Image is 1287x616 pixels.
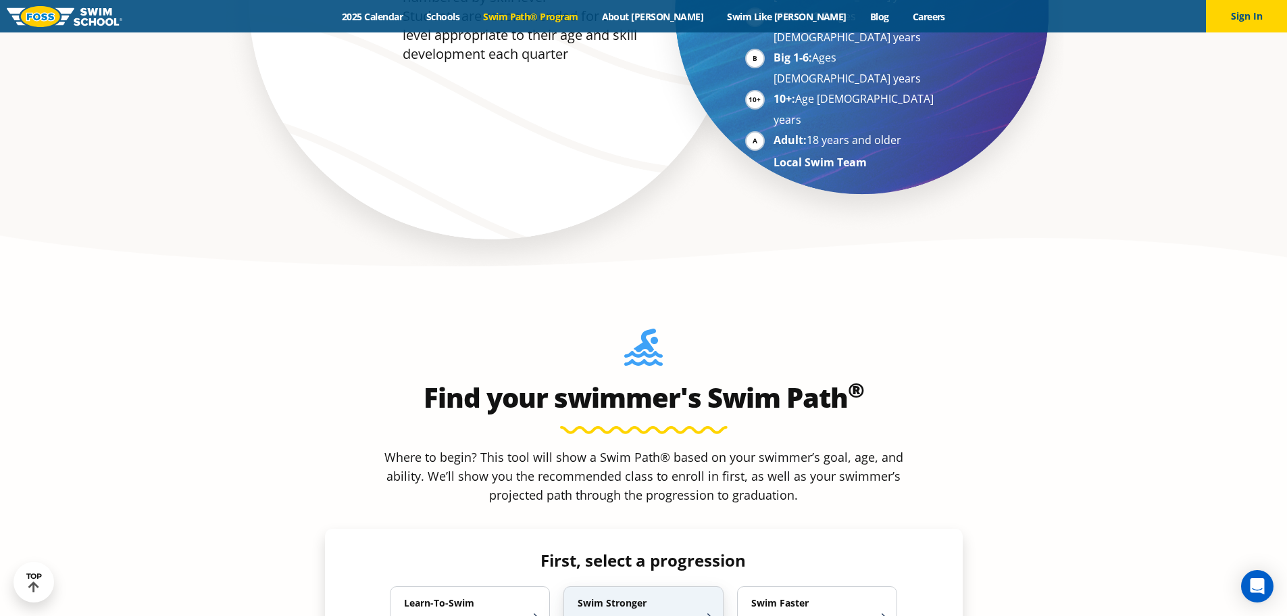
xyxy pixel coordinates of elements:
div: TOP [26,572,42,593]
a: Swim Like [PERSON_NAME] [715,10,859,23]
h2: Find your swimmer's Swim Path [325,381,963,414]
a: Swim Path® Program [472,10,590,23]
strong: Adult: [774,133,807,147]
li: Ages [DEMOGRAPHIC_DATA] years [774,48,939,88]
img: FOSS Swim School Logo [7,6,122,27]
li: Age [DEMOGRAPHIC_DATA] years [774,89,939,129]
strong: 10+: [774,91,795,106]
strong: Local Swim Team [774,155,867,170]
h4: Learn-To-Swim [404,597,522,609]
h4: Swim Stronger [578,597,696,609]
a: Blog [858,10,901,23]
p: Where to begin? This tool will show a Swim Path® based on your swimmer’s goal, age, and ability. ... [379,448,909,504]
a: Schools [415,10,472,23]
strong: Big 1-6: [774,50,812,65]
img: Foss-Location-Swimming-Pool-Person.svg [624,329,663,375]
div: Open Intercom Messenger [1241,570,1273,602]
h4: Swim Faster [751,597,869,609]
a: 2025 Calendar [330,10,415,23]
li: 18 years and older [774,131,939,151]
sup: ® [848,376,864,404]
li: Students are recommended for a level appropriate to their age and skill development each quarter [403,7,637,64]
a: About [PERSON_NAME] [590,10,715,23]
h4: First, select a progression [379,551,908,570]
a: Careers [901,10,957,23]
